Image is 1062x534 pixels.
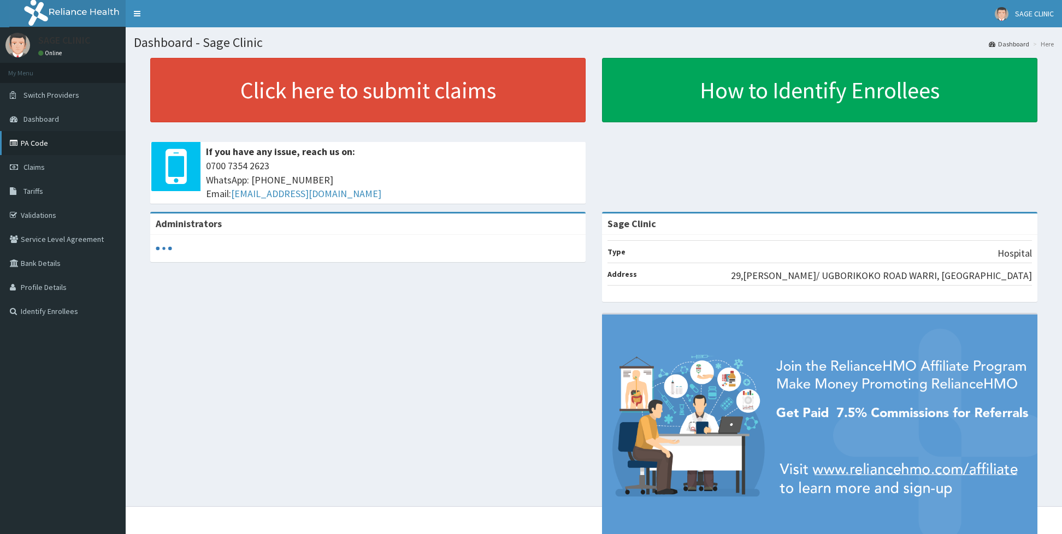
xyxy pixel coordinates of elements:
p: 29,[PERSON_NAME]/ UGBORIKOKO ROAD WARRI, [GEOGRAPHIC_DATA] [731,269,1032,283]
span: SAGE CLINIC [1015,9,1054,19]
h1: Dashboard - Sage Clinic [134,35,1054,50]
b: Administrators [156,217,222,230]
span: Switch Providers [23,90,79,100]
b: If you have any issue, reach us on: [206,145,355,158]
svg: audio-loading [156,240,172,257]
p: Hospital [998,246,1032,260]
p: SAGE CLINIC [38,35,90,45]
img: User Image [5,33,30,57]
strong: Sage Clinic [607,217,656,230]
span: Claims [23,162,45,172]
li: Here [1030,39,1054,49]
a: How to Identify Enrollees [602,58,1037,122]
a: [EMAIL_ADDRESS][DOMAIN_NAME] [231,187,381,200]
b: Address [607,269,637,279]
a: Dashboard [989,39,1029,49]
a: Click here to submit claims [150,58,586,122]
a: Online [38,49,64,57]
span: Dashboard [23,114,59,124]
span: Tariffs [23,186,43,196]
b: Type [607,247,626,257]
img: User Image [995,7,1008,21]
span: 0700 7354 2623 WhatsApp: [PHONE_NUMBER] Email: [206,159,580,201]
